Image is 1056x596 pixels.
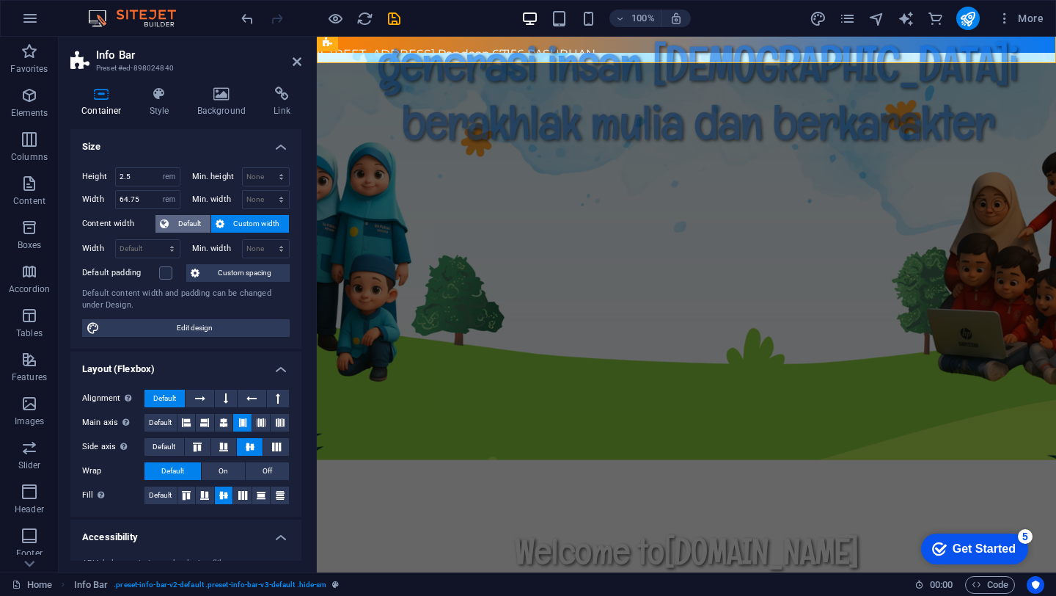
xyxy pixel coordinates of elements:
[144,462,201,480] button: Default
[82,558,290,595] div: ARIA helps assistive technologies (like screen readers) to understand the role, state, and behavi...
[144,390,185,407] button: Default
[84,10,194,27] img: Editor Logo
[239,10,256,27] i: Undo: Unknown action (Ctrl+Z)
[914,576,953,594] h6: Session time
[82,264,159,282] label: Default padding
[82,215,155,233] label: Content width
[609,10,661,27] button: 100%
[16,548,43,559] p: Footer
[192,195,242,203] label: Min. width
[15,415,45,427] p: Images
[104,319,285,337] span: Edit design
[82,390,144,407] label: Alignment
[70,352,301,378] h4: Layout (Flexbox)
[940,579,942,590] span: :
[82,195,115,203] label: Width
[927,10,944,27] i: Commerce
[1027,576,1044,594] button: Usercentrics
[109,3,123,18] div: 5
[868,10,885,27] i: Navigator
[186,264,290,282] button: Custom spacing
[144,438,184,456] button: Default
[202,462,245,480] button: On
[972,576,1008,594] span: Code
[70,520,301,546] h4: Accessibility
[356,10,373,27] button: reload
[11,151,48,163] p: Columns
[229,215,285,233] span: Custom width
[997,11,1044,26] span: More
[16,327,43,339] p: Tables
[15,504,44,515] p: Header
[18,459,41,471] p: Slider
[192,172,242,181] label: Min. height
[898,10,914,27] i: AI Writer
[149,487,172,504] span: Default
[82,487,144,504] label: Fill
[149,414,172,432] span: Default
[161,462,184,480] span: Default
[263,87,301,117] h4: Link
[114,576,326,594] span: . preset-info-bar-v2-default .preset-info-bar-v3-default .hide-sm
[139,87,186,117] h4: Style
[810,10,826,27] i: Design (Ctrl+Alt+Y)
[74,576,109,594] span: Click to select. Double-click to edit
[153,438,175,456] span: Default
[211,215,290,233] button: Custom width
[82,172,115,181] label: Height
[927,10,945,27] button: commerce
[10,63,48,75] p: Favorites
[82,462,144,480] label: Wrap
[70,87,139,117] h4: Container
[839,10,856,27] i: Pages (Ctrl+Alt+S)
[332,581,339,589] i: This element is a customizable preset
[11,107,48,119] p: Elements
[219,462,228,480] span: On
[204,264,285,282] span: Custom spacing
[991,7,1049,30] button: More
[186,87,263,117] h4: Background
[155,215,210,233] button: Default
[810,10,827,27] button: design
[839,10,857,27] button: pages
[9,283,50,295] p: Accordion
[144,414,177,432] button: Default
[385,10,403,27] button: save
[12,7,119,38] div: Get Started 5 items remaining, 0% complete
[326,10,344,27] button: Click here to leave preview mode and continue editing
[173,215,206,233] span: Default
[12,576,52,594] a: Click to cancel selection. Double-click to open Pages
[153,390,176,407] span: Default
[631,10,655,27] h6: 100%
[70,129,301,156] h4: Size
[868,10,886,27] button: navigator
[13,195,45,207] p: Content
[965,576,1015,594] button: Code
[43,16,106,29] div: Get Started
[238,10,256,27] button: undo
[74,576,340,594] nav: breadcrumb
[192,244,242,252] label: Min. width
[959,10,976,27] i: Publish
[386,10,403,27] i: Save (Ctrl+S)
[356,10,373,27] i: Reload page
[144,487,177,504] button: Default
[246,462,289,480] button: Off
[82,414,144,432] label: Main axis
[82,319,290,337] button: Edit design
[12,371,47,383] p: Features
[930,576,953,594] span: 00 00
[82,438,144,456] label: Side axis
[96,62,272,75] h3: Preset #ed-898024840
[898,10,915,27] button: text_generator
[82,244,115,252] label: Width
[96,48,301,62] h2: Info Bar
[263,462,272,480] span: Off
[82,288,290,312] div: Default content width and padding can be changed under Design.
[956,7,980,30] button: publish
[18,239,42,251] p: Boxes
